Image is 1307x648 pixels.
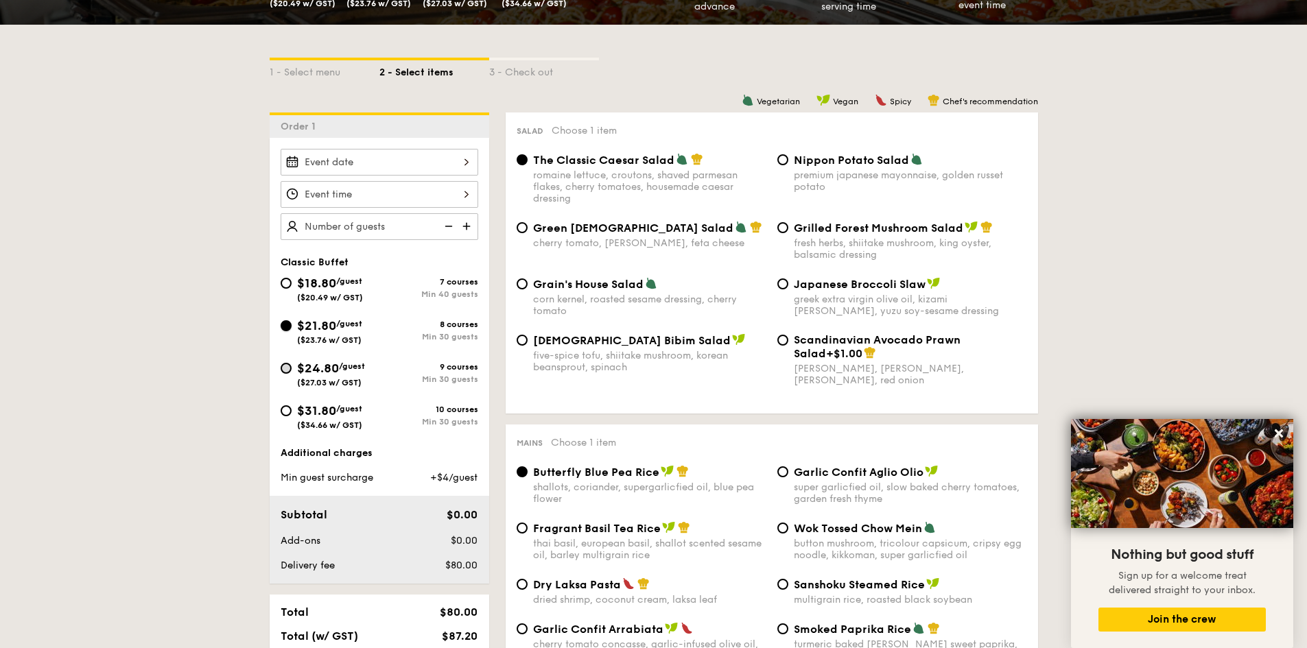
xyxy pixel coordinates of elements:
span: Grain's House Salad [533,278,644,291]
div: Min 30 guests [379,332,478,341]
input: Smoked Paprika Riceturmeric baked [PERSON_NAME] sweet paprika, tri-colour capsicum [777,623,788,634]
img: icon-vegan.f8ff3823.svg [816,94,830,106]
span: Subtotal [281,508,327,521]
img: icon-chef-hat.a58ddaea.svg [678,521,690,533]
img: icon-vegetarian.fe4039eb.svg [910,153,923,165]
span: Choose 1 item [552,125,617,136]
img: icon-chef-hat.a58ddaea.svg [928,94,940,106]
span: Sanshoku Steamed Rice [794,578,925,591]
img: icon-vegan.f8ff3823.svg [925,465,939,477]
div: dried shrimp, coconut cream, laksa leaf [533,594,766,605]
button: Close [1268,422,1290,444]
img: icon-reduce.1d2dbef1.svg [437,213,458,239]
span: /guest [336,276,362,286]
input: Japanese Broccoli Slawgreek extra virgin olive oil, kizami [PERSON_NAME], yuzu soy-sesame dressing [777,278,788,289]
input: Sanshoku Steamed Ricemultigrain rice, roasted black soybean [777,579,788,590]
span: +$4/guest [430,472,478,483]
img: icon-spicy.37a8142b.svg [681,622,693,634]
img: icon-chef-hat.a58ddaea.svg [691,153,703,165]
input: Garlic Confit Arrabiatacherry tomato concasse, garlic-infused olive oil, chilli flakes [517,623,528,634]
span: [DEMOGRAPHIC_DATA] Bibim Salad [533,334,731,347]
span: Vegetarian [757,97,800,106]
div: romaine lettuce, croutons, shaved parmesan flakes, cherry tomatoes, housemade caesar dressing [533,169,766,204]
span: Classic Buffet [281,256,349,268]
span: $80.00 [440,605,478,619]
div: premium japanese mayonnaise, golden russet potato [794,169,1027,193]
span: /guest [339,361,365,371]
span: Chef's recommendation [943,97,1038,106]
input: Dry Laksa Pastadried shrimp, coconut cream, laksa leaf [517,579,528,590]
input: Grain's House Saladcorn kernel, roasted sesame dressing, cherry tomato [517,278,528,289]
span: The Classic Caesar Salad [533,154,674,167]
input: Scandinavian Avocado Prawn Salad+$1.00[PERSON_NAME], [PERSON_NAME], [PERSON_NAME], red onion [777,335,788,346]
span: Mains [517,438,543,448]
span: ($27.03 w/ GST) [297,378,362,387]
span: Grilled Forest Mushroom Salad [794,221,963,235]
div: Additional charges [281,446,478,460]
div: 10 courses [379,405,478,414]
input: Event date [281,149,478,176]
span: $31.80 [297,403,336,418]
span: Green [DEMOGRAPHIC_DATA] Salad [533,221,733,235]
img: icon-vegan.f8ff3823.svg [926,577,940,590]
input: Wok Tossed Chow Meinbutton mushroom, tricolour capsicum, cripsy egg noodle, kikkoman, super garli... [777,523,788,533]
div: 9 courses [379,362,478,372]
img: icon-vegan.f8ff3823.svg [665,622,679,634]
div: fresh herbs, shiitake mushroom, king oyster, balsamic dressing [794,237,1027,261]
div: button mushroom, tricolour capsicum, cripsy egg noodle, kikkoman, super garlicfied oil [794,538,1027,561]
span: /guest [336,404,362,413]
span: ($34.66 w/ GST) [297,420,362,430]
div: greek extra virgin olive oil, kizami [PERSON_NAME], yuzu soy-sesame dressing [794,293,1027,317]
img: icon-vegetarian.fe4039eb.svg [735,221,747,233]
input: Number of guests [281,213,478,240]
span: $87.20 [442,629,478,643]
img: icon-vegan.f8ff3823.svg [732,333,746,346]
span: $18.80 [297,276,336,291]
input: Fragrant Basil Tea Ricethai basil, european basil, shallot scented sesame oil, barley multigrain ... [517,523,528,533]
input: $21.80/guest($23.76 w/ GST)8 coursesMin 30 guests [281,320,292,331]
div: 1 - Select menu [270,60,379,80]
input: Green [DEMOGRAPHIC_DATA] Saladcherry tomato, [PERSON_NAME], feta cheese [517,222,528,233]
div: 8 courses [379,320,478,329]
div: Min 30 guests [379,374,478,384]
img: icon-chef-hat.a58ddaea.svg [980,221,993,233]
span: Order 1 [281,121,321,132]
img: icon-vegan.f8ff3823.svg [661,465,674,477]
img: icon-chef-hat.a58ddaea.svg [928,622,940,634]
div: 2 - Select items [379,60,489,80]
img: icon-vegetarian.fe4039eb.svg [912,622,925,634]
div: 7 courses [379,277,478,287]
img: icon-chef-hat.a58ddaea.svg [750,221,762,233]
div: super garlicfied oil, slow baked cherry tomatoes, garden fresh thyme [794,481,1027,505]
span: Smoked Paprika Rice [794,623,911,636]
span: ($23.76 w/ GST) [297,335,362,345]
span: Total (w/ GST) [281,629,358,643]
img: icon-vegetarian.fe4039eb.svg [923,521,936,533]
div: 3 - Check out [489,60,599,80]
div: corn kernel, roasted sesame dressing, cherry tomato [533,293,766,317]
div: shallots, coriander, supergarlicfied oil, blue pea flower [533,481,766,505]
input: Butterfly Blue Pea Riceshallots, coriander, supergarlicfied oil, blue pea flower [517,466,528,477]
div: [PERSON_NAME], [PERSON_NAME], [PERSON_NAME], red onion [794,363,1027,386]
img: icon-vegan.f8ff3823.svg [662,521,676,533]
span: $0.00 [451,535,478,547]
img: icon-chef-hat.a58ddaea.svg [676,465,689,477]
span: Add-ons [281,535,320,547]
img: DSC07876-Edit02-Large.jpeg [1071,419,1293,528]
div: multigrain rice, roasted black soybean [794,594,1027,605]
button: Join the crew [1098,608,1266,632]
span: Dry Laksa Pasta [533,578,621,591]
input: $31.80/guest($34.66 w/ GST)10 coursesMin 30 guests [281,405,292,416]
img: icon-add.58712e84.svg [458,213,478,239]
input: Grilled Forest Mushroom Saladfresh herbs, shiitake mushroom, king oyster, balsamic dressing [777,222,788,233]
input: The Classic Caesar Saladromaine lettuce, croutons, shaved parmesan flakes, cherry tomatoes, house... [517,154,528,165]
span: /guest [336,319,362,328]
img: icon-vegan.f8ff3823.svg [927,277,941,289]
img: icon-chef-hat.a58ddaea.svg [864,346,876,359]
span: Choose 1 item [551,437,616,448]
span: Wok Tossed Chow Mein [794,522,922,535]
span: Butterfly Blue Pea Rice [533,466,659,479]
span: $24.80 [297,361,339,376]
div: thai basil, european basil, shallot scented sesame oil, barley multigrain rice [533,538,766,561]
span: Salad [517,126,543,136]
